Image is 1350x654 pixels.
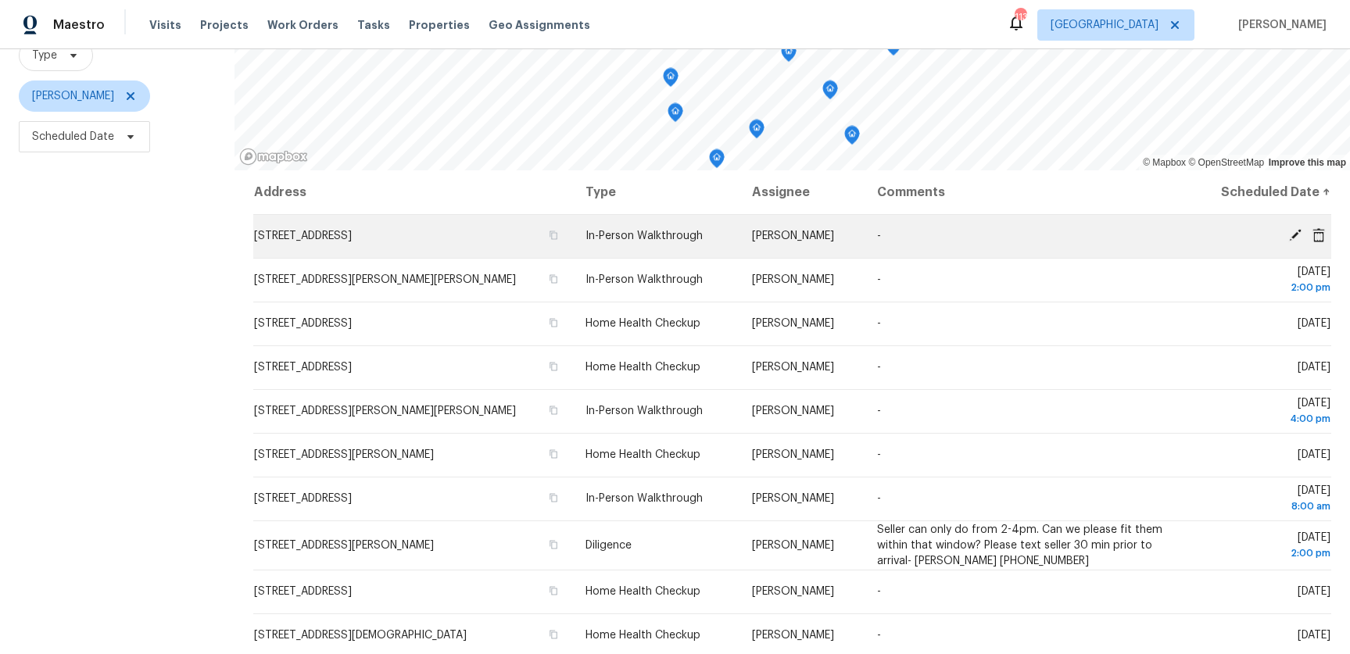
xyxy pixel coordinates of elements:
a: Mapbox homepage [239,148,308,166]
span: Work Orders [267,17,338,33]
div: Map marker [709,149,725,173]
span: [STREET_ADDRESS][PERSON_NAME] [254,449,434,460]
th: Type [573,170,739,214]
span: Home Health Checkup [585,362,700,373]
span: Home Health Checkup [585,449,700,460]
span: - [877,362,881,373]
span: [GEOGRAPHIC_DATA] [1051,17,1158,33]
span: [PERSON_NAME] [752,630,834,641]
button: Copy Address [546,403,560,417]
span: Home Health Checkup [585,586,700,597]
span: [STREET_ADDRESS] [254,318,352,329]
span: [PERSON_NAME] [752,406,834,416]
span: Projects [200,17,249,33]
span: [STREET_ADDRESS][PERSON_NAME][PERSON_NAME] [254,406,516,416]
span: [PERSON_NAME] [1232,17,1327,33]
span: [STREET_ADDRESS] [254,362,352,373]
span: Properties [409,17,470,33]
div: Map marker [668,103,683,127]
span: [DATE] [1298,449,1330,460]
a: Mapbox [1143,157,1186,168]
span: - [877,449,881,460]
span: - [877,274,881,285]
button: Copy Address [546,538,560,552]
div: 2:00 pm [1200,280,1330,295]
span: - [877,231,881,241]
span: [STREET_ADDRESS] [254,493,352,504]
span: [DATE] [1298,586,1330,597]
div: 113 [1015,9,1026,25]
span: - [877,586,881,597]
a: Improve this map [1269,157,1346,168]
span: Edit [1284,228,1307,242]
th: Scheduled Date ↑ [1187,170,1331,214]
span: Type [32,48,57,63]
span: [STREET_ADDRESS][PERSON_NAME][PERSON_NAME] [254,274,516,285]
div: Map marker [844,126,860,150]
span: [PERSON_NAME] [752,586,834,597]
span: Visits [149,17,181,33]
div: 4:00 pm [1200,411,1330,427]
span: - [877,630,881,641]
span: Seller can only do from 2-4pm. Can we please fit them within that window? Please text seller 30 m... [877,524,1162,566]
span: In-Person Walkthrough [585,274,703,285]
span: [DATE] [1200,485,1330,514]
button: Copy Address [546,491,560,505]
div: 2:00 pm [1200,545,1330,561]
span: [PERSON_NAME] [752,231,834,241]
span: [PERSON_NAME] [752,449,834,460]
span: [DATE] [1200,532,1330,561]
a: OpenStreetMap [1188,157,1264,168]
div: 8:00 am [1200,499,1330,514]
span: Home Health Checkup [585,318,700,329]
span: In-Person Walkthrough [585,493,703,504]
span: [STREET_ADDRESS][DEMOGRAPHIC_DATA] [254,630,467,641]
button: Copy Address [546,627,560,641]
span: Tasks [357,20,390,30]
th: Comments [865,170,1188,214]
button: Copy Address [546,584,560,598]
span: [DATE] [1200,398,1330,427]
th: Address [253,170,573,214]
span: [PERSON_NAME] [752,540,834,551]
button: Copy Address [546,316,560,330]
span: [PERSON_NAME] [752,318,834,329]
span: - [877,406,881,416]
span: [PERSON_NAME] [752,274,834,285]
span: Home Health Checkup [585,630,700,641]
span: Geo Assignments [489,17,590,33]
div: Map marker [781,43,797,67]
span: [DATE] [1298,630,1330,641]
span: [DATE] [1200,266,1330,295]
span: - [877,493,881,504]
span: Scheduled Date [32,129,114,145]
button: Copy Address [546,272,560,286]
span: [STREET_ADDRESS] [254,586,352,597]
span: Maestro [53,17,105,33]
span: In-Person Walkthrough [585,406,703,416]
button: Copy Address [546,447,560,461]
span: [STREET_ADDRESS] [254,231,352,241]
span: [PERSON_NAME] [752,493,834,504]
span: [DATE] [1298,318,1330,329]
div: Map marker [663,68,679,92]
div: Map marker [749,120,765,144]
span: Diligence [585,540,632,551]
th: Assignee [739,170,865,214]
span: Cancel [1307,228,1330,242]
span: [STREET_ADDRESS][PERSON_NAME] [254,540,434,551]
span: In-Person Walkthrough [585,231,703,241]
div: Map marker [822,80,838,105]
span: [DATE] [1298,362,1330,373]
span: [PERSON_NAME] [752,362,834,373]
span: - [877,318,881,329]
span: [PERSON_NAME] [32,88,114,104]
